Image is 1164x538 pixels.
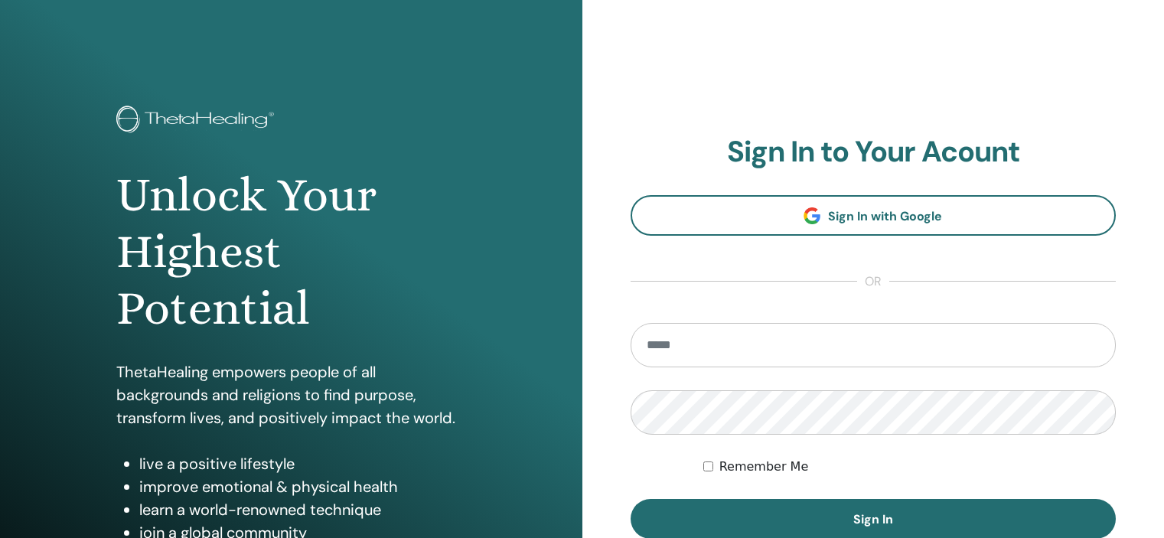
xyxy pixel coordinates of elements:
[116,167,466,337] h1: Unlock Your Highest Potential
[853,511,893,527] span: Sign In
[828,208,942,224] span: Sign In with Google
[139,475,466,498] li: improve emotional & physical health
[116,360,466,429] p: ThetaHealing empowers people of all backgrounds and religions to find purpose, transform lives, a...
[719,458,809,476] label: Remember Me
[631,135,1117,170] h2: Sign In to Your Acount
[139,452,466,475] li: live a positive lifestyle
[631,195,1117,236] a: Sign In with Google
[703,458,1116,476] div: Keep me authenticated indefinitely or until I manually logout
[139,498,466,521] li: learn a world-renowned technique
[857,272,889,291] span: or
